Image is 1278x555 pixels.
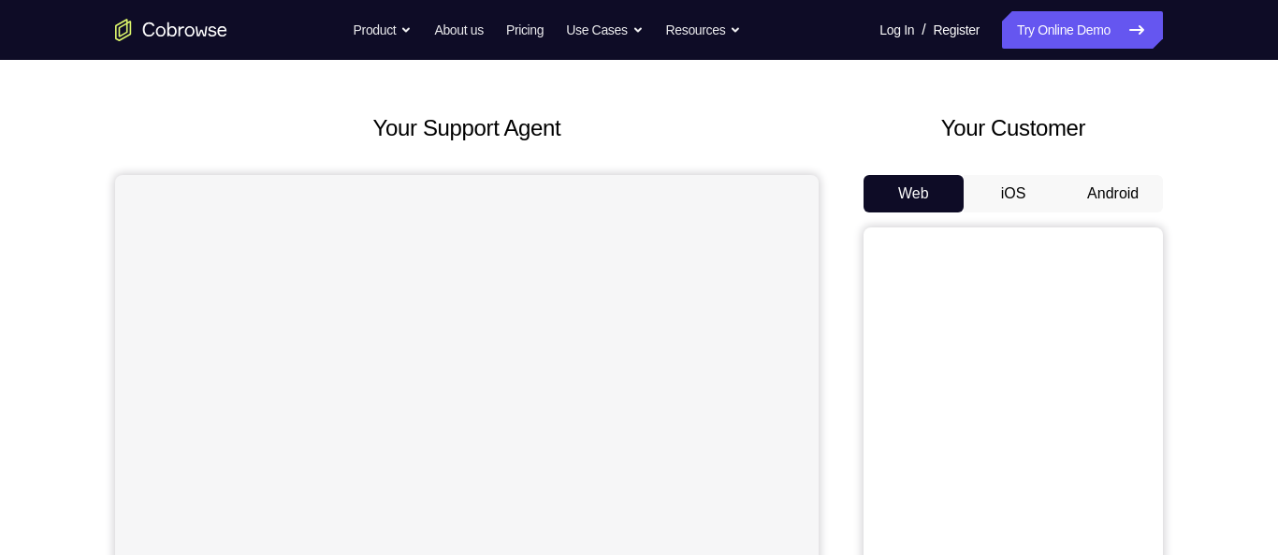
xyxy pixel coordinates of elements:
[354,11,413,49] button: Product
[506,11,544,49] a: Pricing
[566,11,643,49] button: Use Cases
[434,11,483,49] a: About us
[1002,11,1163,49] a: Try Online Demo
[879,11,914,49] a: Log In
[922,19,925,41] span: /
[115,19,227,41] a: Go to the home page
[864,111,1163,145] h2: Your Customer
[115,111,819,145] h2: Your Support Agent
[1063,175,1163,212] button: Android
[864,175,964,212] button: Web
[964,175,1064,212] button: iOS
[934,11,980,49] a: Register
[666,11,742,49] button: Resources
